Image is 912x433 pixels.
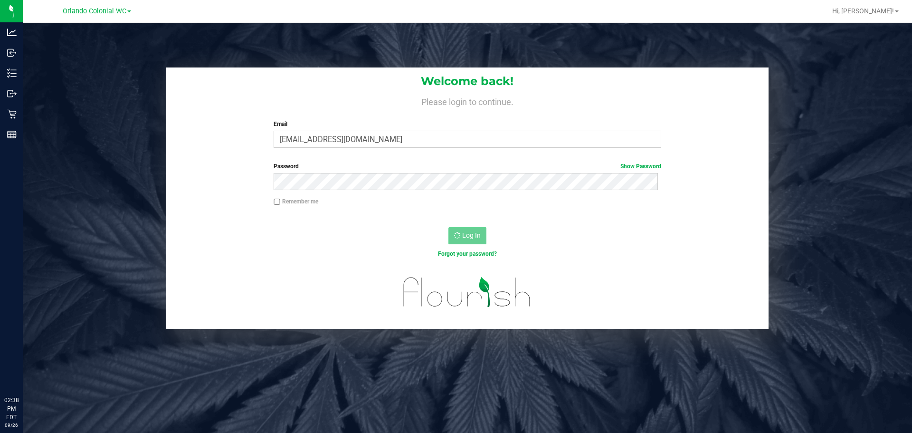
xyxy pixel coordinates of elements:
[274,163,299,170] span: Password
[4,396,19,422] p: 02:38 PM EDT
[63,7,126,15] span: Orlando Colonial WC
[4,422,19,429] p: 09/26
[462,231,481,239] span: Log In
[438,250,497,257] a: Forgot your password?
[274,197,318,206] label: Remember me
[7,130,17,139] inline-svg: Reports
[448,227,486,244] button: Log In
[7,68,17,78] inline-svg: Inventory
[832,7,894,15] span: Hi, [PERSON_NAME]!
[7,109,17,119] inline-svg: Retail
[274,199,280,205] input: Remember me
[392,268,542,317] img: flourish_logo.svg
[274,120,661,128] label: Email
[166,75,769,87] h1: Welcome back!
[7,28,17,37] inline-svg: Analytics
[7,89,17,98] inline-svg: Outbound
[620,163,661,170] a: Show Password
[7,48,17,58] inline-svg: Inbound
[166,95,769,106] h4: Please login to continue.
